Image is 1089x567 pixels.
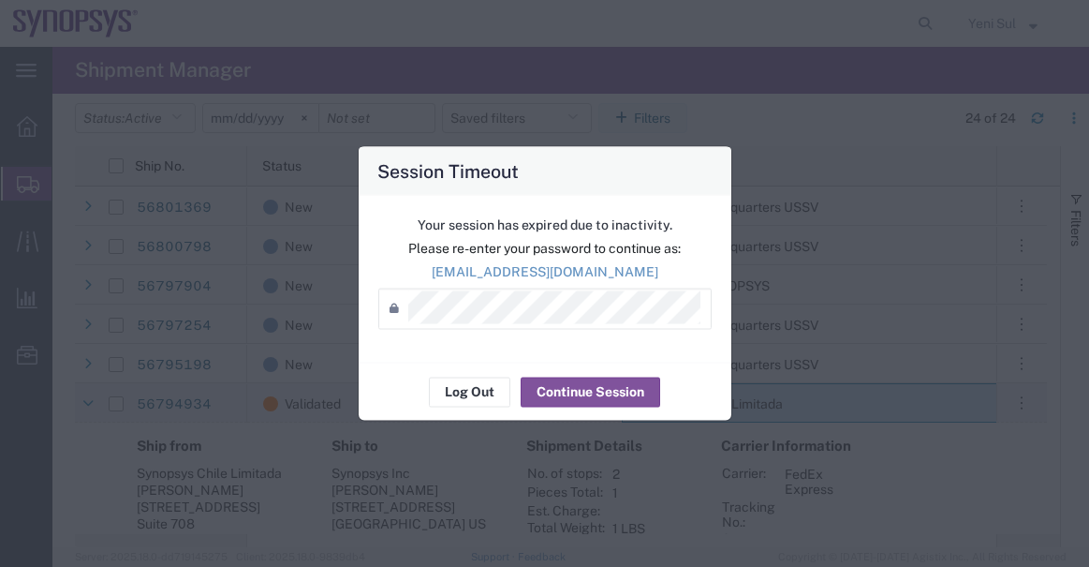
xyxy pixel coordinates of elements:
button: Continue Session [521,377,660,407]
p: Please re-enter your password to continue as: [378,238,712,258]
p: Your session has expired due to inactivity. [378,215,712,234]
button: Log Out [429,377,510,407]
p: [EMAIL_ADDRESS][DOMAIN_NAME] [378,261,712,281]
h4: Session Timeout [377,157,519,184]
